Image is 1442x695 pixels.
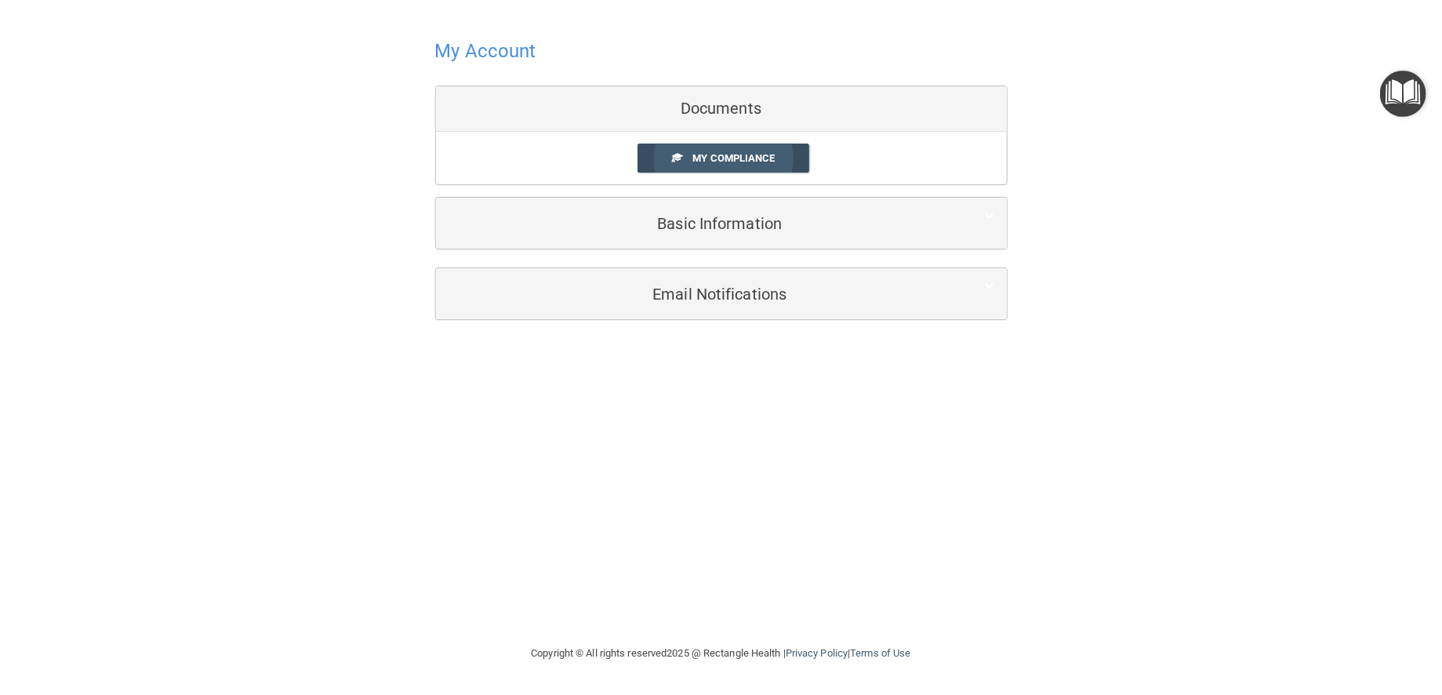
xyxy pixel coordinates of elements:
[436,86,1007,132] div: Documents
[448,286,947,303] h5: Email Notifications
[692,152,775,164] span: My Compliance
[786,647,848,659] a: Privacy Policy
[435,41,536,61] h4: My Account
[448,276,995,311] a: Email Notifications
[1150,584,1423,646] iframe: Drift Widget Chat Controller
[1380,71,1426,117] button: Open Resource Center
[448,206,995,241] a: Basic Information
[850,647,910,659] a: Terms of Use
[448,215,947,232] h5: Basic Information
[435,628,1008,679] div: Copyright © All rights reserved 2025 @ Rectangle Health | |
